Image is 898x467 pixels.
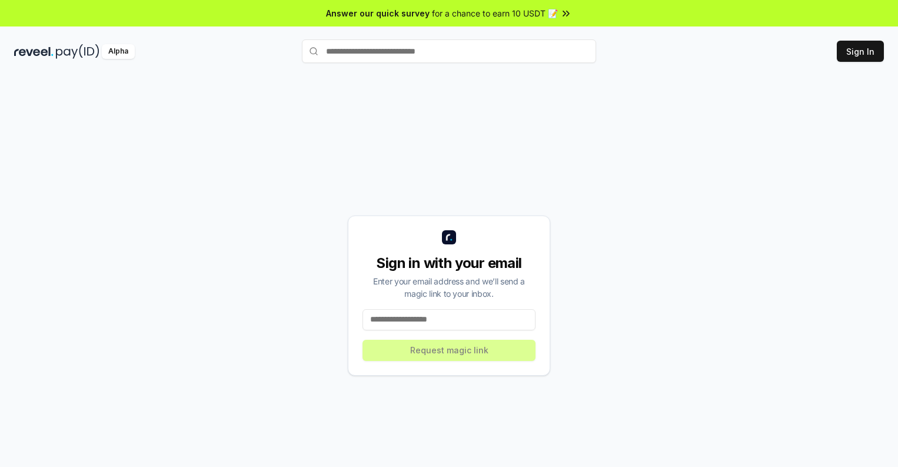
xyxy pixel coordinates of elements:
[442,230,456,244] img: logo_small
[56,44,99,59] img: pay_id
[326,7,430,19] span: Answer our quick survey
[14,44,54,59] img: reveel_dark
[432,7,558,19] span: for a chance to earn 10 USDT 📝
[102,44,135,59] div: Alpha
[362,254,536,273] div: Sign in with your email
[362,275,536,300] div: Enter your email address and we’ll send a magic link to your inbox.
[837,41,884,62] button: Sign In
